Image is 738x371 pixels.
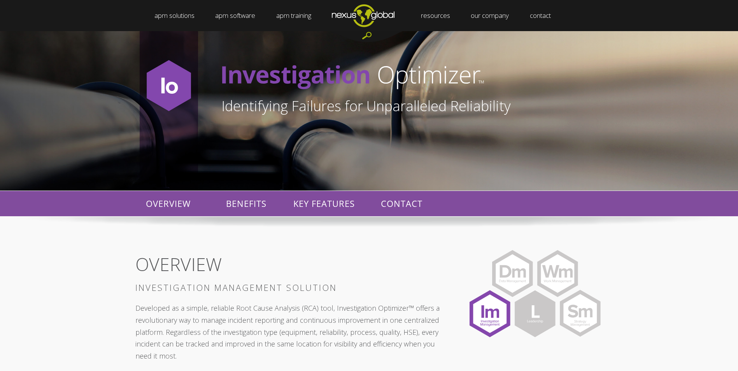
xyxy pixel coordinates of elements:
[135,252,222,276] span: OVERVIEW
[221,51,485,99] img: InvOpthorizontal-no-icon
[130,191,207,216] p: OVERVIEW
[142,58,196,113] img: Io
[221,99,599,113] h1: Identifying Failures for Unparalleled Reliability
[135,282,452,292] h3: INVESTIGATION MANAGEMENT SOLUTION
[285,191,363,216] p: KEY FEATURES
[363,191,441,216] p: CONTACT
[207,191,285,216] p: BENEFITS
[135,302,452,362] p: Developed as a simple, reliable Root Cause Analysis (RCA) tool, Investigation Optimizer™ offers a...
